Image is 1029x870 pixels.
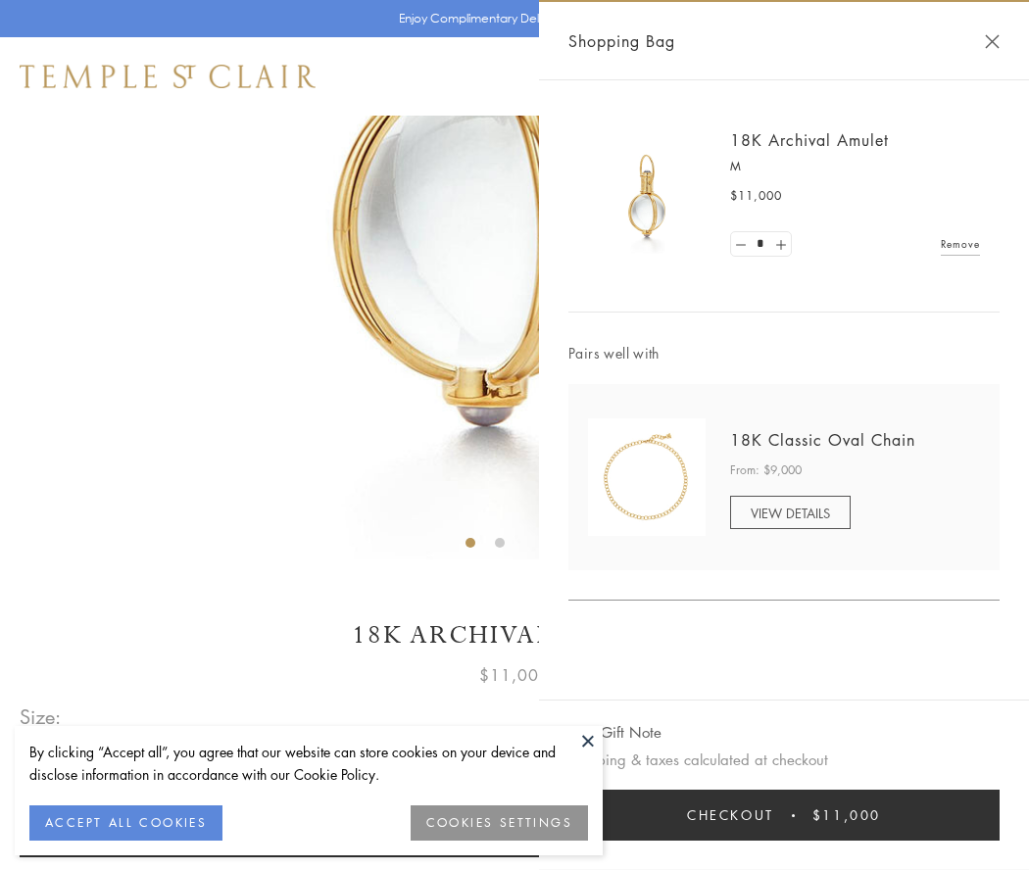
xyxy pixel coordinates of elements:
[730,460,802,480] span: From: $9,000
[568,28,675,54] span: Shopping Bag
[399,9,621,28] p: Enjoy Complimentary Delivery & Returns
[568,790,1000,841] button: Checkout $11,000
[687,804,774,826] span: Checkout
[812,804,881,826] span: $11,000
[730,496,851,529] a: VIEW DETAILS
[588,137,706,255] img: 18K Archival Amulet
[411,805,588,841] button: COOKIES SETTINGS
[20,701,63,733] span: Size:
[985,34,1000,49] button: Close Shopping Bag
[730,429,915,451] a: 18K Classic Oval Chain
[770,232,790,257] a: Set quantity to 2
[588,418,706,536] img: N88865-OV18
[568,748,1000,772] p: Shipping & taxes calculated at checkout
[29,805,222,841] button: ACCEPT ALL COOKIES
[730,157,980,176] p: M
[731,232,751,257] a: Set quantity to 0
[568,342,1000,364] span: Pairs well with
[730,129,889,151] a: 18K Archival Amulet
[568,720,661,745] button: Add Gift Note
[20,618,1009,652] h1: 18K Archival Amulet
[29,741,588,786] div: By clicking “Accept all”, you agree that our website can store cookies on your device and disclos...
[20,65,316,88] img: Temple St. Clair
[941,233,980,255] a: Remove
[751,504,830,522] span: VIEW DETAILS
[730,186,782,206] span: $11,000
[479,662,550,688] span: $11,000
